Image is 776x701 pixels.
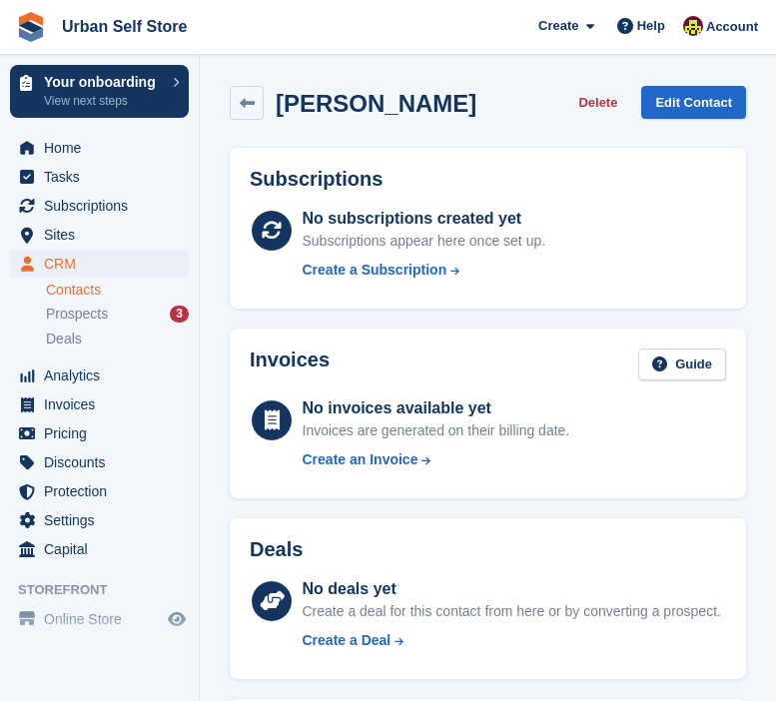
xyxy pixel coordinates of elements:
a: Edit Contact [641,86,746,119]
h2: Subscriptions [250,168,726,191]
span: Subscriptions [44,192,164,220]
div: Create an Invoice [303,449,418,470]
a: menu [10,134,189,162]
div: No invoices available yet [303,396,570,420]
div: Invoices are generated on their billing date. [303,420,570,441]
span: Discounts [44,448,164,476]
span: Analytics [44,361,164,389]
span: Invoices [44,390,164,418]
span: Capital [44,535,164,563]
p: Your onboarding [44,75,163,89]
a: menu [10,250,189,278]
img: Dan Crosland [683,16,703,36]
a: menu [10,419,189,447]
div: 3 [170,306,189,323]
a: Create an Invoice [303,449,570,470]
span: Account [706,17,758,37]
a: Guide [638,349,726,381]
span: Tasks [44,163,164,191]
span: Home [44,134,164,162]
a: menu [10,535,189,563]
a: menu [10,605,189,633]
a: menu [10,477,189,505]
a: menu [10,192,189,220]
a: menu [10,448,189,476]
a: menu [10,163,189,191]
span: CRM [44,250,164,278]
span: Sites [44,221,164,249]
h2: Invoices [250,349,330,381]
a: Urban Self Store [54,10,195,43]
a: menu [10,506,189,534]
a: Deals [46,329,189,350]
div: Create a deal for this contact from here or by converting a prospect. [303,601,721,622]
span: Help [637,16,665,36]
span: Storefront [18,580,199,600]
img: stora-icon-8386f47178a22dfd0bd8f6a31ec36ba5ce8667c1dd55bd0f319d3a0aa187defe.svg [16,12,46,42]
div: Subscriptions appear here once set up. [303,231,546,252]
a: menu [10,361,189,389]
a: menu [10,221,189,249]
span: Settings [44,506,164,534]
p: View next steps [44,92,163,110]
span: Deals [46,330,82,349]
span: Online Store [44,605,164,633]
button: Delete [570,86,625,119]
div: Create a Deal [303,630,391,651]
a: menu [10,390,189,418]
div: Create a Subscription [303,260,447,281]
a: Create a Subscription [303,260,546,281]
a: Prospects 3 [46,304,189,325]
span: Pricing [44,419,164,447]
h2: [PERSON_NAME] [276,90,476,117]
div: No deals yet [303,577,721,601]
div: No subscriptions created yet [303,207,546,231]
a: Create a Deal [303,630,721,651]
span: Protection [44,477,164,505]
span: Prospects [46,305,108,324]
a: Preview store [165,607,189,631]
span: Create [538,16,578,36]
a: Contacts [46,281,189,300]
h2: Deals [250,538,303,561]
a: Your onboarding View next steps [10,65,189,118]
